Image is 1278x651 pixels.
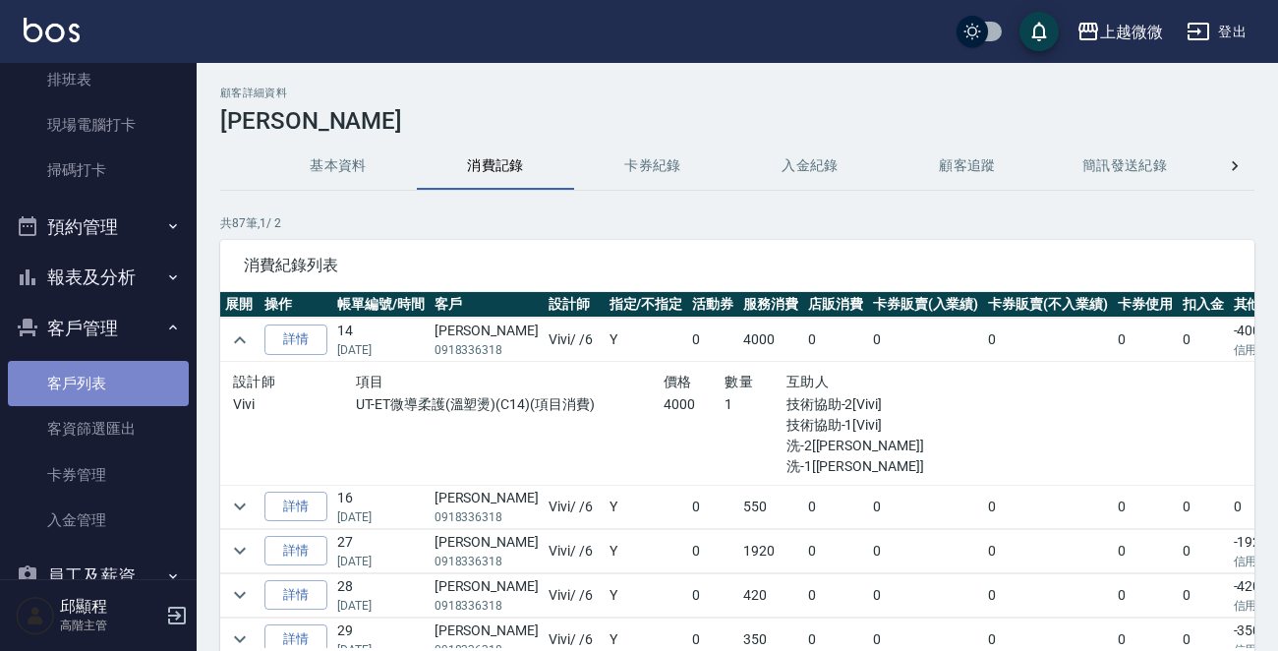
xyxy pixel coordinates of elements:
[337,553,425,570] p: [DATE]
[1113,319,1178,362] td: 0
[1179,14,1254,50] button: 登出
[337,508,425,526] p: [DATE]
[220,87,1254,99] h2: 顧客詳細資料
[16,596,55,635] img: Person
[1178,292,1229,318] th: 扣入金
[430,485,544,528] td: [PERSON_NAME]
[1178,485,1229,528] td: 0
[983,529,1113,572] td: 0
[725,394,786,415] p: 1
[1178,573,1229,617] td: 0
[8,551,189,602] button: 員工及薪資
[983,573,1113,617] td: 0
[332,319,430,362] td: 14
[8,361,189,406] a: 客戶列表
[868,573,984,617] td: 0
[1046,143,1203,190] button: 簡訊發送紀錄
[868,292,984,318] th: 卡券販賣(入業績)
[1178,529,1229,572] td: 0
[332,485,430,528] td: 16
[725,374,753,389] span: 數量
[868,529,984,572] td: 0
[356,394,664,415] p: UT-ET微導柔護(溫塑燙)(C14)(項目消費)
[264,325,327,355] a: 詳情
[544,529,605,572] td: Vivi / /6
[1113,485,1178,528] td: 0
[738,292,803,318] th: 服務消費
[983,319,1113,362] td: 0
[574,143,731,190] button: 卡券紀錄
[356,374,384,389] span: 項目
[244,256,1231,275] span: 消費紀錄列表
[260,143,417,190] button: 基本資料
[803,319,868,362] td: 0
[786,436,971,456] p: 洗-2[[PERSON_NAME]]
[868,485,984,528] td: 0
[220,292,260,318] th: 展開
[1069,12,1171,52] button: 上越微微
[544,319,605,362] td: Vivi / /6
[233,374,275,389] span: 設計師
[687,573,738,617] td: 0
[687,292,738,318] th: 活動券
[60,617,160,634] p: 高階主管
[687,485,738,528] td: 0
[220,214,1254,232] p: 共 87 筆, 1 / 2
[435,508,539,526] p: 0918336318
[1100,20,1163,44] div: 上越微微
[8,452,189,498] a: 卡券管理
[8,252,189,303] button: 報表及分析
[337,597,425,615] p: [DATE]
[220,107,1254,135] h3: [PERSON_NAME]
[1113,529,1178,572] td: 0
[803,292,868,318] th: 店販消費
[803,485,868,528] td: 0
[8,303,189,354] button: 客戶管理
[1019,12,1059,51] button: save
[8,498,189,543] a: 入金管理
[337,341,425,359] p: [DATE]
[664,394,726,415] p: 4000
[233,394,356,415] p: Vivi
[225,325,255,355] button: expand row
[435,341,539,359] p: 0918336318
[544,573,605,617] td: Vivi / /6
[786,394,971,415] p: 技術協助-2[Vivi]
[1113,573,1178,617] td: 0
[983,292,1113,318] th: 卡券販賣(不入業績)
[605,529,688,572] td: Y
[264,536,327,566] a: 詳情
[225,492,255,521] button: expand row
[605,319,688,362] td: Y
[225,580,255,610] button: expand row
[332,292,430,318] th: 帳單編號/時間
[738,485,803,528] td: 550
[731,143,889,190] button: 入金紀錄
[8,406,189,451] a: 客資篩選匯出
[417,143,574,190] button: 消費記錄
[738,573,803,617] td: 420
[983,485,1113,528] td: 0
[605,292,688,318] th: 指定/不指定
[605,485,688,528] td: Y
[8,202,189,253] button: 預約管理
[687,319,738,362] td: 0
[225,536,255,565] button: expand row
[1113,292,1178,318] th: 卡券使用
[430,573,544,617] td: [PERSON_NAME]
[60,597,160,617] h5: 邱顯程
[1178,319,1229,362] td: 0
[738,529,803,572] td: 1920
[544,292,605,318] th: 設計師
[24,18,80,42] img: Logo
[430,529,544,572] td: [PERSON_NAME]
[786,456,971,477] p: 洗-1[[PERSON_NAME]]
[430,292,544,318] th: 客戶
[786,374,829,389] span: 互助人
[260,292,332,318] th: 操作
[8,102,189,148] a: 現場電腦打卡
[8,148,189,193] a: 掃碼打卡
[605,573,688,617] td: Y
[8,57,189,102] a: 排班表
[332,529,430,572] td: 27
